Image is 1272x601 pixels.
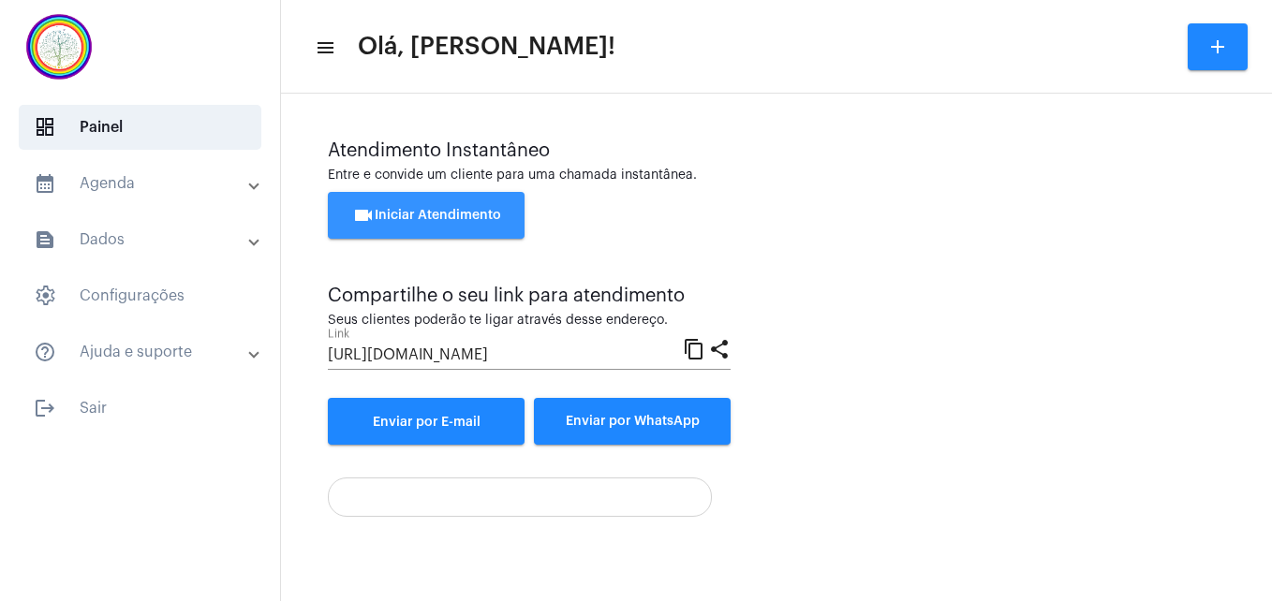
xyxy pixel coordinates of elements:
[11,330,280,374] mat-expansion-panel-header: sidenav iconAjuda e suporte
[683,337,705,359] mat-icon: content_copy
[34,116,56,139] span: sidenav icon
[34,341,250,363] mat-panel-title: Ajuda e suporte
[358,32,615,62] span: Olá, [PERSON_NAME]!
[34,172,56,195] mat-icon: sidenav icon
[328,169,1225,183] div: Entre e convide um cliente para uma chamada instantânea.
[328,314,731,328] div: Seus clientes poderão te ligar através desse endereço.
[34,172,250,195] mat-panel-title: Agenda
[19,273,261,318] span: Configurações
[708,337,731,359] mat-icon: share
[34,397,56,419] mat-icon: sidenav icon
[328,286,731,306] div: Compartilhe o seu link para atendimento
[534,398,731,445] button: Enviar por WhatsApp
[1206,36,1229,58] mat-icon: add
[19,386,261,431] span: Sair
[352,209,501,222] span: Iniciar Atendimento
[566,415,700,428] span: Enviar por WhatsApp
[34,228,250,251] mat-panel-title: Dados
[19,105,261,150] span: Painel
[373,416,481,429] span: Enviar por E-mail
[328,192,525,239] button: Iniciar Atendimento
[34,285,56,307] span: sidenav icon
[315,37,333,59] mat-icon: sidenav icon
[328,398,525,445] a: Enviar por E-mail
[34,228,56,251] mat-icon: sidenav icon
[15,9,103,84] img: c337f8d0-2252-6d55-8527-ab50248c0d14.png
[352,204,375,227] mat-icon: videocam
[11,217,280,262] mat-expansion-panel-header: sidenav iconDados
[34,341,56,363] mat-icon: sidenav icon
[328,140,1225,161] div: Atendimento Instantâneo
[11,161,280,206] mat-expansion-panel-header: sidenav iconAgenda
